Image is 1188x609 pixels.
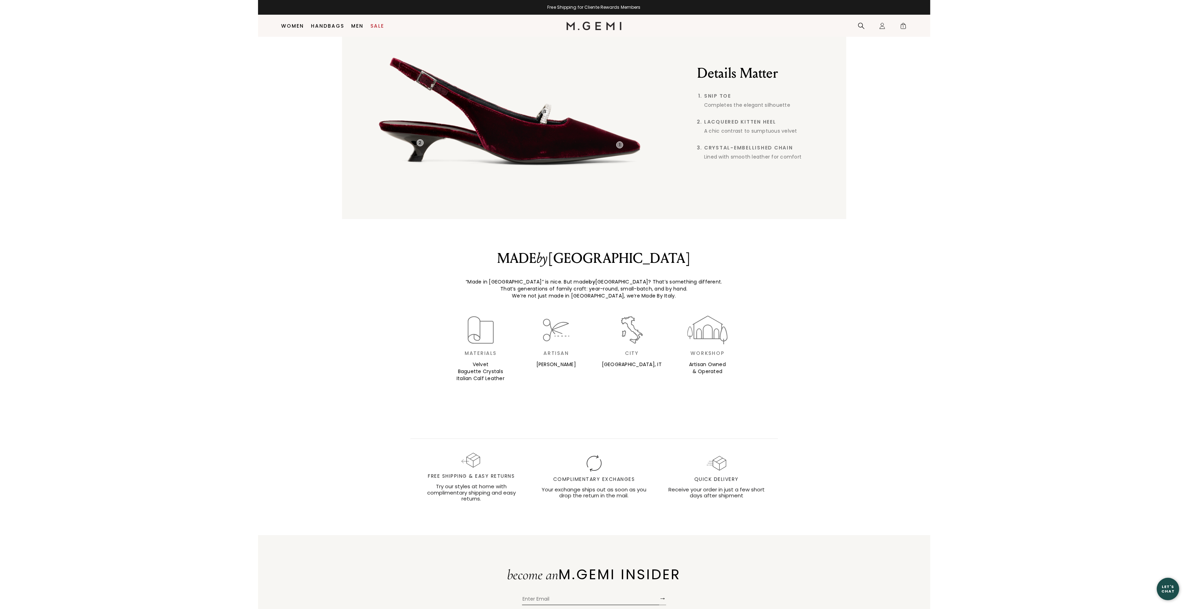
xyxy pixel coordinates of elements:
[704,101,838,108] div: Completes the elegant silhouette
[662,486,771,499] div: Receive your order in just a few short days after shipment
[541,315,572,345] img: scissors icon
[567,22,621,30] img: M.Gemi
[670,350,745,356] h3: Workshop
[258,278,930,299] div: “Made in [GEOGRAPHIC_DATA]” is nice. But made [GEOGRAPHIC_DATA]? That’s something different. That...
[1157,584,1179,593] div: Let's Chat
[540,476,648,483] div: Complimentary Exchanges
[417,472,526,480] div: Free Shipping & Easy Returns
[662,476,771,483] div: Quick Delivery
[589,278,596,285] strong: by
[417,139,424,146] div: 2
[704,153,838,160] div: Lined with smooth leather for comfort
[559,565,681,584] span: M.GEMI INSIDER
[519,361,594,368] p: [PERSON_NAME]
[281,23,304,29] a: Women
[540,486,648,499] div: Your exchange ships out as soon as you drop the return in the mail.
[258,250,930,267] h2: MADE [GEOGRAPHIC_DATA]
[594,350,670,356] h3: City
[900,24,907,31] span: 1
[704,119,838,125] span: Lacquered Kitten Heel
[670,361,745,375] p: Artisan Owned & Operated
[542,108,549,115] div: 3
[258,5,930,10] div: Free Shipping for Cliente Rewards Members
[522,595,659,605] input: Enter Email
[465,315,496,345] img: leather icon
[616,141,623,148] div: 1
[704,93,838,99] span: Snip Toe
[687,315,728,345] img: Workshop icon
[417,483,526,502] div: Try our styles at home with complimentary shipping and easy returns.
[536,250,548,267] em: by
[704,127,838,134] div: A chic contrast to sumptuous velvet
[507,566,559,583] span: become an
[659,591,666,605] button: →
[370,23,384,29] a: Sale
[594,361,670,368] p: [GEOGRAPHIC_DATA], IT
[351,23,363,29] a: Men
[311,23,344,29] a: Handbags
[617,315,647,345] img: Italy icon
[519,350,594,356] h3: Artisan
[443,350,519,356] h3: Materials
[443,361,519,382] p: Velvet Baguette Crystals Italian Calf Leather
[697,65,838,82] h2: Details Matter
[704,145,838,150] span: Crystal-Embellished Chain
